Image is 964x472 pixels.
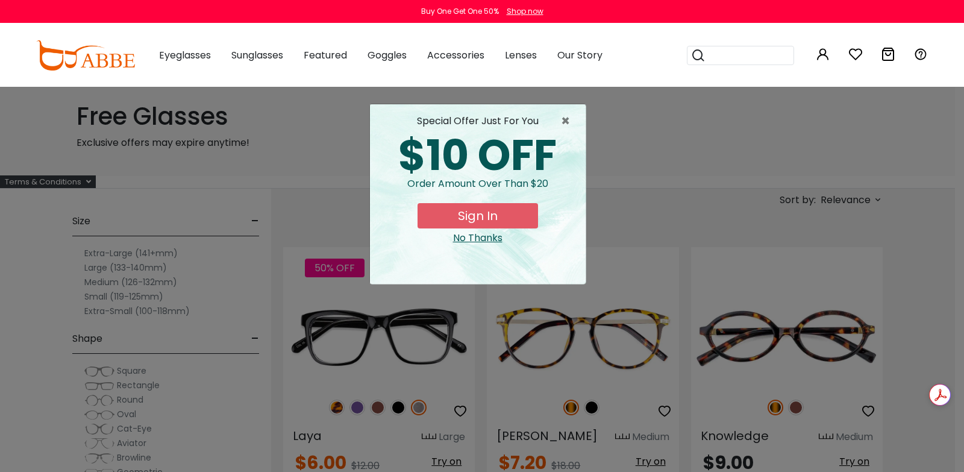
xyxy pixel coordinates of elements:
[380,177,576,203] div: Order amount over than $20
[557,48,602,62] span: Our Story
[561,114,576,128] button: Close
[380,231,576,245] div: Close
[421,6,499,17] div: Buy One Get One 50%
[159,48,211,62] span: Eyeglasses
[380,114,576,128] div: special offer just for you
[561,114,576,128] span: ×
[507,6,543,17] div: Shop now
[231,48,283,62] span: Sunglasses
[418,203,538,228] button: Sign In
[368,48,407,62] span: Goggles
[501,6,543,16] a: Shop now
[427,48,484,62] span: Accessories
[304,48,347,62] span: Featured
[36,40,135,71] img: abbeglasses.com
[505,48,537,62] span: Lenses
[380,134,576,177] div: $10 OFF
